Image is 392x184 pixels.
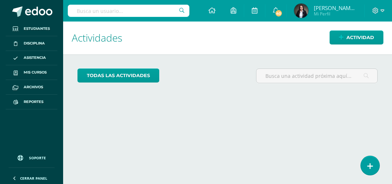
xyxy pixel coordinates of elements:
span: Disciplina [24,41,45,46]
span: Mis cursos [24,70,47,75]
a: Soporte [9,148,55,166]
input: Busca una actividad próxima aquí... [256,69,377,83]
img: 36d3f19f2177b684c7a871307defe0e1.png [294,4,308,18]
span: Cerrar panel [20,176,47,181]
span: [PERSON_NAME][DATE] [314,4,357,11]
a: Mis cursos [6,65,57,80]
a: Actividad [330,30,383,44]
a: Asistencia [6,51,57,66]
a: todas las Actividades [77,69,159,82]
span: Soporte [29,155,46,160]
span: Reportes [24,99,43,105]
span: 40 [275,9,283,17]
h1: Actividades [72,22,383,54]
a: Disciplina [6,36,57,51]
input: Busca un usuario... [68,5,189,17]
span: Asistencia [24,55,46,61]
a: Archivos [6,80,57,95]
a: Reportes [6,95,57,109]
a: Estudiantes [6,22,57,36]
span: Estudiantes [24,26,50,32]
span: Mi Perfil [314,11,357,17]
span: Archivos [24,84,43,90]
span: Actividad [346,31,374,44]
